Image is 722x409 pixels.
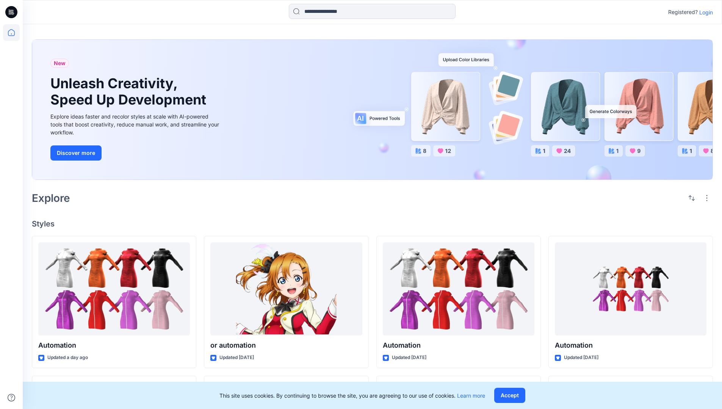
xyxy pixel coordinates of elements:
[47,354,88,362] p: Updated a day ago
[210,242,362,336] a: or automation
[668,8,698,17] p: Registered?
[50,75,210,108] h1: Unleash Creativity, Speed Up Development
[383,242,534,336] a: Automation
[32,219,713,228] h4: Styles
[555,242,706,336] a: Automation
[38,242,190,336] a: Automation
[32,192,70,204] h2: Explore
[50,145,221,161] a: Discover more
[219,392,485,400] p: This site uses cookies. By continuing to browse the site, you are agreeing to our use of cookies.
[50,112,221,136] div: Explore ideas faster and recolor styles at scale with AI-powered tools that boost creativity, red...
[54,59,66,68] span: New
[564,354,598,362] p: Updated [DATE]
[457,392,485,399] a: Learn more
[383,340,534,351] p: Automation
[210,340,362,351] p: or automation
[392,354,426,362] p: Updated [DATE]
[699,8,713,16] p: Login
[555,340,706,351] p: Automation
[494,388,525,403] button: Accept
[50,145,102,161] button: Discover more
[219,354,254,362] p: Updated [DATE]
[38,340,190,351] p: Automation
